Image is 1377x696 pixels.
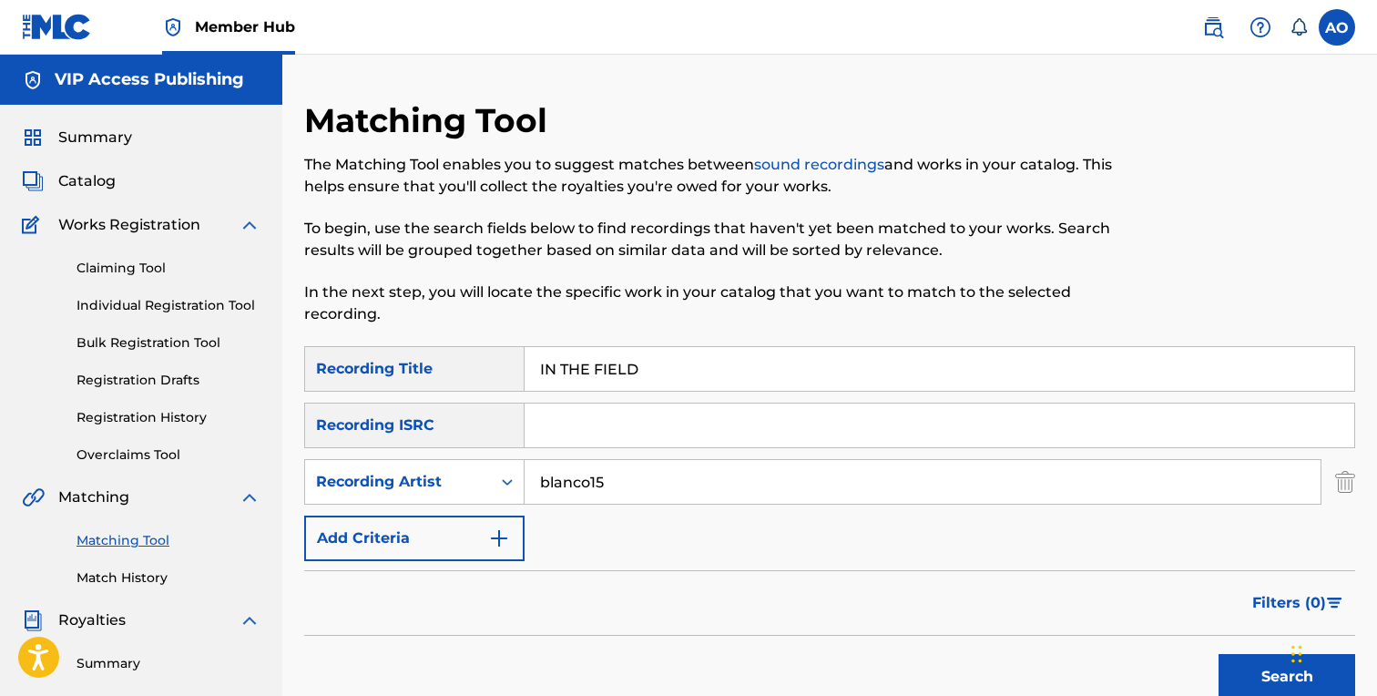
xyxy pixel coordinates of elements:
a: sound recordings [754,156,884,173]
img: expand [239,486,260,508]
img: search [1202,16,1224,38]
span: Summary [58,127,132,148]
div: Help [1242,9,1279,46]
a: Match History [76,568,260,588]
img: Accounts [22,69,44,91]
a: Overclaims Tool [76,445,260,465]
img: expand [239,214,260,236]
div: User Menu [1319,9,1355,46]
span: Catalog [58,170,116,192]
h2: Matching Tool [304,100,556,141]
span: Filters ( 0 ) [1252,592,1326,614]
span: Works Registration [58,214,200,236]
p: To begin, use the search fields below to find recordings that haven't yet been matched to your wo... [304,218,1114,261]
img: help [1249,16,1271,38]
a: Registration History [76,408,260,427]
span: Member Hub [195,16,295,37]
img: Works Registration [22,214,46,236]
img: Catalog [22,170,44,192]
a: Matching Tool [76,531,260,550]
div: Notifications [1290,18,1308,36]
p: The Matching Tool enables you to suggest matches between and works in your catalog. This helps en... [304,154,1114,198]
iframe: Resource Center [1326,436,1377,587]
a: CatalogCatalog [22,170,116,192]
button: Filters (0) [1241,580,1355,626]
div: Drag [1291,627,1302,681]
img: Matching [22,486,45,508]
a: Claiming Tool [76,259,260,278]
a: SummarySummary [22,127,132,148]
a: Public Search [1195,9,1231,46]
span: Matching [58,486,129,508]
img: MLC Logo [22,14,92,40]
img: filter [1327,598,1342,609]
a: Summary [76,654,260,673]
img: Royalties [22,609,44,631]
img: expand [239,609,260,631]
a: Bulk Registration Tool [76,333,260,353]
a: Individual Registration Tool [76,296,260,315]
p: In the next step, you will locate the specific work in your catalog that you want to match to the... [304,281,1114,325]
div: Recording Artist [316,471,480,493]
a: Registration Drafts [76,371,260,390]
img: 9d2ae6d4665cec9f34b9.svg [488,527,510,549]
iframe: Chat Widget [1286,609,1377,696]
img: Top Rightsholder [162,16,184,38]
img: Summary [22,127,44,148]
button: Add Criteria [304,516,525,561]
span: Royalties [58,609,126,631]
h5: VIP Access Publishing [55,69,244,90]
